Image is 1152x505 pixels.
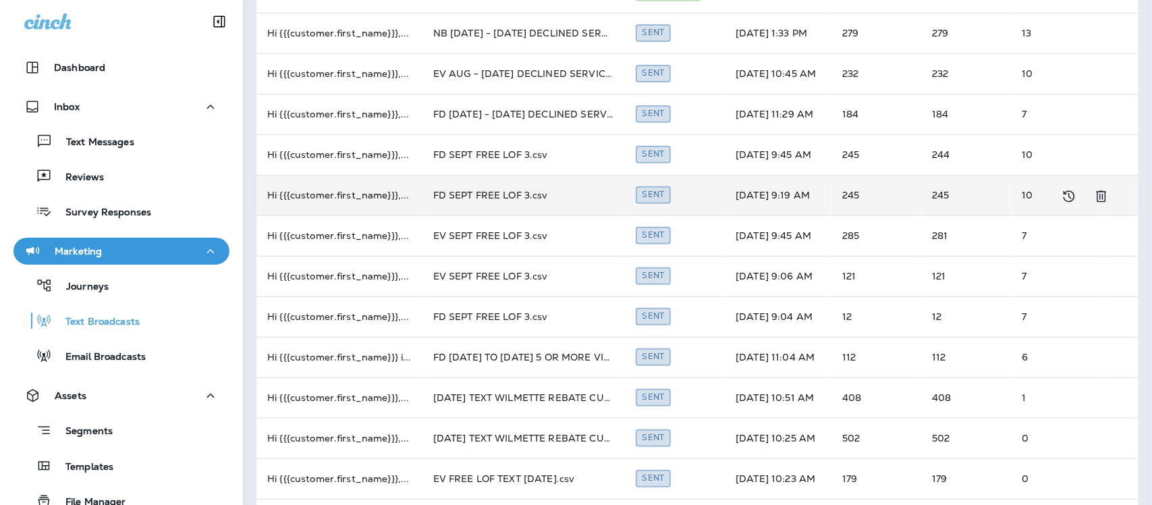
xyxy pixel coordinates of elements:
[636,227,671,244] div: Sent
[256,134,422,175] td: Hi {{{customer.first_name}}}, ...
[725,134,831,175] td: [DATE] 9:45 AM
[1011,256,1104,296] td: 7
[636,188,671,200] span: Created by Scott Hoffman
[636,429,671,446] div: Sent
[422,175,625,215] td: FD SEPT FREE LOF 3.csv
[921,53,1011,94] td: 232
[831,175,921,215] td: 245
[725,458,831,499] td: [DATE] 10:23 AM
[831,458,921,499] td: 179
[1011,458,1104,499] td: 0
[52,351,146,364] p: Email Broadcasts
[1011,215,1104,256] td: 7
[13,162,229,190] button: Reviews
[256,377,422,418] td: Hi {{{customer.first_name}}}, ...
[725,296,831,337] td: [DATE] 9:04 AM
[256,458,422,499] td: Hi {{{customer.first_name}}}, ...
[831,53,921,94] td: 232
[921,215,1011,256] td: 281
[921,134,1011,175] td: 244
[636,107,671,119] span: Created by Scott Hoffman
[636,26,671,38] span: Created by Scott Hoffman
[636,24,671,41] div: Sent
[13,93,229,120] button: Inbox
[1011,296,1104,337] td: 7
[636,269,671,281] span: Created by Scott Hoffman
[1011,418,1104,458] td: 0
[725,377,831,418] td: [DATE] 10:51 AM
[831,134,921,175] td: 245
[636,147,671,159] span: Created by Scott Hoffman
[636,65,671,82] div: Sent
[921,337,1011,377] td: 112
[725,53,831,94] td: [DATE] 10:45 AM
[256,94,422,134] td: Hi {{{customer.first_name}}}, ...
[13,416,229,445] button: Segments
[52,425,113,439] p: Segments
[636,105,671,122] div: Sent
[636,267,671,284] div: Sent
[256,175,422,215] td: Hi {{{customer.first_name}}}, ...
[725,175,831,215] td: [DATE] 9:19 AM
[1011,53,1104,94] td: 10
[636,470,671,487] div: Sent
[831,94,921,134] td: 184
[831,296,921,337] td: 12
[1011,175,1104,215] td: 10
[13,452,229,480] button: Templates
[1011,377,1104,418] td: 1
[13,307,229,335] button: Text Broadcasts
[636,431,671,443] span: Created by Scott Hoffman
[422,296,625,337] td: FD SEPT FREE LOF 3.csv
[422,337,625,377] td: FD [DATE] TO [DATE] 5 OR MORE VISITS - $500 LIFETIME ARO.csv
[13,271,229,300] button: Journeys
[52,171,104,184] p: Reviews
[53,281,109,294] p: Journeys
[725,337,831,377] td: [DATE] 11:04 AM
[422,13,625,53] td: NB [DATE] - [DATE] DECLINED SERVICE.csv
[1011,337,1104,377] td: 6
[422,418,625,458] td: [DATE] TEXT WILMETTE REBATE CUSTOMERS.csv
[921,418,1011,458] td: 502
[422,134,625,175] td: FD SEPT FREE LOF 3.csv
[636,350,671,362] span: Created by Scott Hoffman
[1011,94,1104,134] td: 7
[54,101,80,112] p: Inbox
[13,127,229,155] button: Text Messages
[725,215,831,256] td: [DATE] 9:45 AM
[636,146,671,163] div: Sent
[921,256,1011,296] td: 121
[725,418,831,458] td: [DATE] 10:25 AM
[636,308,671,325] div: Sent
[256,53,422,94] td: Hi {{{customer.first_name}}}, ...
[53,136,134,149] p: Text Messages
[921,377,1011,418] td: 408
[636,471,671,483] span: Created by Scott Hoffman
[636,389,671,406] div: Sent
[921,13,1011,53] td: 279
[256,418,422,458] td: Hi {{{customer.first_name}}}, ...
[13,382,229,409] button: Assets
[13,54,229,81] button: Dashboard
[52,207,151,219] p: Survey Responses
[831,418,921,458] td: 502
[52,461,113,474] p: Templates
[725,13,831,53] td: [DATE] 1:33 PM
[831,337,921,377] td: 112
[921,175,1011,215] td: 245
[422,94,625,134] td: FD [DATE] - [DATE] DECLINED SERVICE.csv
[200,8,238,35] button: Collapse Sidebar
[831,377,921,418] td: 408
[921,296,1011,337] td: 12
[725,256,831,296] td: [DATE] 9:06 AM
[13,238,229,265] button: Marketing
[636,66,671,78] span: Created by Scott Hoffman
[256,13,422,53] td: Hi {{{customer.first_name}}}, ...
[831,215,921,256] td: 285
[55,246,102,257] p: Marketing
[636,228,671,240] span: Created by Scott Hoffman
[52,316,140,329] p: Text Broadcasts
[1088,183,1115,210] button: Delete Broadcast
[13,342,229,370] button: Email Broadcasts
[13,197,229,225] button: Survey Responses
